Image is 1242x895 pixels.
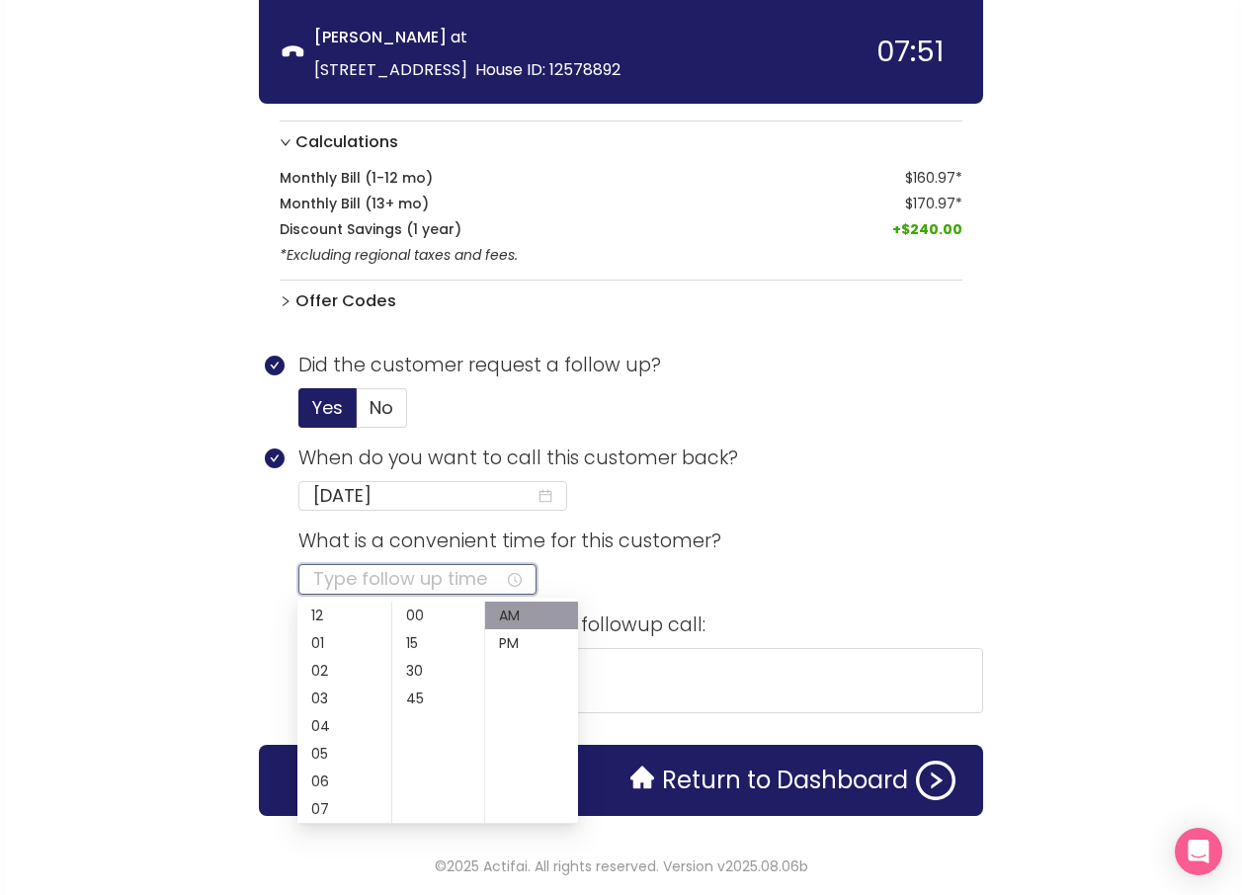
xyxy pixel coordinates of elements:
div: 03 [297,685,391,712]
div: 05 [297,740,391,768]
div: 00 [392,602,485,629]
input: Type follow up time [313,565,505,593]
div: Calculations [280,122,962,163]
span: at [STREET_ADDRESS] [314,26,467,81]
div: 07:51 [876,38,944,66]
button: Return to Dashboard [619,761,967,800]
div: 06 [297,768,391,795]
p: Did the customer request a follow up? [298,351,983,380]
strong: Offer Codes [295,288,396,314]
div: 45 [392,685,485,712]
span: check-circle [265,356,285,375]
strong: Discount Savings (1 year) [280,218,461,240]
div: AM [485,602,578,629]
p: When do you want to call this customer back? [298,444,983,473]
strong: [PERSON_NAME] [314,26,447,48]
span: right [280,136,291,148]
div: PM [485,629,578,657]
div: 02 [297,657,391,685]
div: 12 [297,602,391,629]
span: phone [283,42,303,63]
div: Open Intercom Messenger [1175,828,1222,875]
span: House ID: 12578892 [475,58,621,81]
input: 08/20/2025 [313,482,536,510]
div: 04 [297,712,391,740]
div: 30 [392,657,485,685]
div: 07 [297,795,391,823]
p: Please add notes for the next followup call: [298,610,983,640]
span: $240.00 [892,218,962,240]
p: What is a convenient time for this customer? [298,527,983,556]
span: check-circle [265,448,285,468]
span: $170.97 [905,193,955,214]
em: *Excluding regional taxes and fees. [280,245,518,265]
strong: Monthly Bill (1-12 mo) [280,167,433,189]
div: 15 [392,629,485,657]
span: No [370,395,393,420]
strong: Calculations [295,129,398,155]
span: $160.97 [905,167,955,189]
span: right [280,295,291,307]
div: Offer Codes [280,281,962,322]
span: Yes [312,395,343,420]
div: 01 [297,629,391,657]
strong: Monthly Bill (13+ mo) [280,193,429,214]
